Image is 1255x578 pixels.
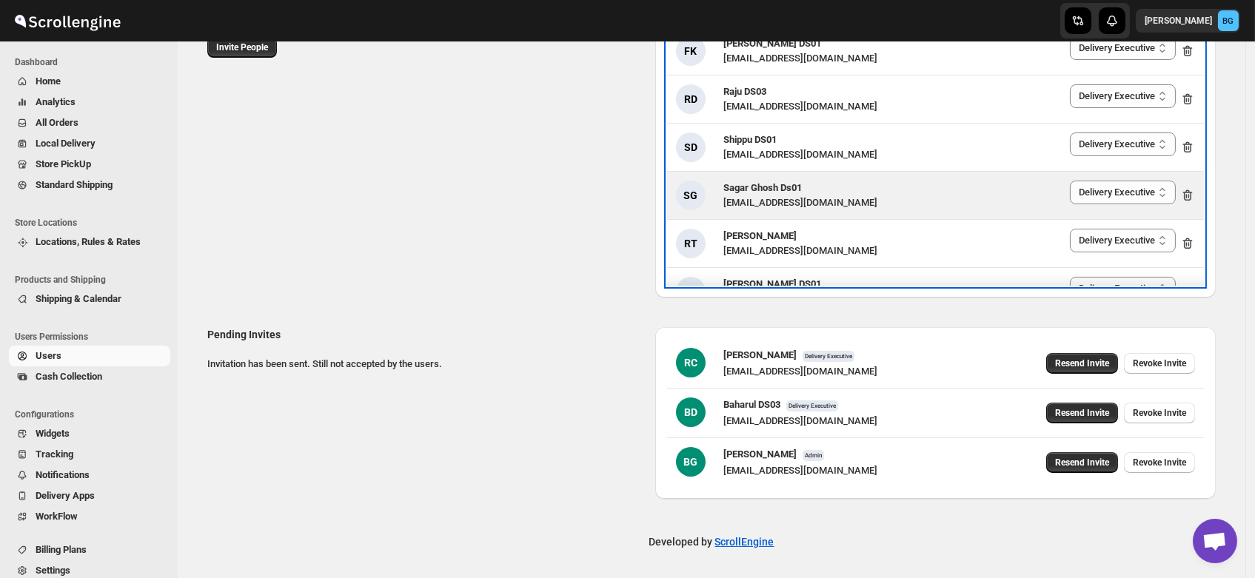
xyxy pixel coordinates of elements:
button: Cash Collection [9,366,170,387]
div: [EMAIL_ADDRESS][DOMAIN_NAME] [723,51,877,66]
span: Dashboard [15,56,170,68]
span: Products and Shipping [15,274,170,286]
span: Baharul DS03 [723,399,780,410]
span: Notifications [36,469,90,480]
div: [EMAIL_ADDRESS][DOMAIN_NAME] [723,147,877,162]
span: Delivery Executive [786,400,838,411]
button: Shipping & Calendar [9,289,170,309]
div: SD [676,132,706,162]
span: Revoke Invite [1133,357,1186,369]
button: Delivery Apps [9,485,170,506]
span: [PERSON_NAME] DS01 [723,38,821,49]
button: Locations, Rules & Rates [9,232,170,252]
div: FK [676,36,706,66]
button: Resend Invite [1046,353,1118,374]
div: BD [676,397,706,427]
div: SG [676,181,706,210]
span: Resend Invite [1055,357,1109,369]
span: Delivery Apps [36,490,95,501]
span: Configurations [15,409,170,420]
span: [PERSON_NAME] DS01 [723,278,821,289]
div: [EMAIL_ADDRESS][DOMAIN_NAME] [723,463,877,478]
span: Store Locations [15,217,170,229]
span: [PERSON_NAME] [723,448,797,460]
div: [EMAIL_ADDRESS][DOMAIN_NAME] [723,243,877,258]
span: Tracking [36,448,73,460]
span: Shippu DS01 [723,134,777,145]
span: Home [36,75,61,87]
button: Tracking [9,444,170,465]
p: Developed by [649,534,774,549]
span: Admin [803,450,824,461]
span: [PERSON_NAME] [723,230,797,241]
button: Resend Invite [1046,452,1118,473]
button: User menu [1136,9,1240,33]
span: Widgets [36,428,70,439]
span: Resend Invite [1055,407,1109,419]
span: Users [36,350,61,361]
button: Users [9,346,170,366]
span: Brajesh Giri [1218,10,1239,31]
span: Invite People [216,41,268,53]
img: ScrollEngine [12,2,123,39]
span: Settings [36,565,70,576]
button: Billing Plans [9,540,170,560]
button: Revoke Invite [1124,452,1195,473]
button: Analytics [9,92,170,112]
span: Local Delivery [36,138,96,149]
h2: Pending Invites [207,327,643,342]
span: [PERSON_NAME] [723,349,797,360]
div: RC [676,348,706,377]
button: All Orders [9,112,170,133]
p: [PERSON_NAME] [1145,15,1212,27]
span: Store PickUp [36,158,91,169]
button: Notifications [9,465,170,485]
div: [EMAIL_ADDRESS][DOMAIN_NAME] [723,99,877,114]
span: Analytics [36,96,76,107]
span: Billing Plans [36,544,87,555]
span: Users Permissions [15,331,170,343]
span: Raju DS03 [723,86,766,97]
button: Home [9,71,170,92]
div: RD [676,84,706,114]
div: AD [676,277,706,306]
button: Revoke Invite [1124,403,1195,423]
div: [EMAIL_ADDRESS][DOMAIN_NAME] [723,364,877,379]
button: Resend Invite [1046,403,1118,423]
button: WorkFlow [9,506,170,527]
span: Delivery Executive [803,351,854,362]
div: RT [676,229,706,258]
button: Widgets [9,423,170,444]
div: Open chat [1193,519,1237,563]
span: Standard Shipping [36,179,113,190]
p: Invitation has been sent. Still not accepted by the users. [207,357,643,372]
div: BG [676,447,706,477]
button: Revoke Invite [1124,353,1195,374]
span: Cash Collection [36,371,102,382]
span: Sagar Ghosh Ds01 [723,182,802,193]
div: [EMAIL_ADDRESS][DOMAIN_NAME] [723,195,877,210]
a: ScrollEngine [715,536,774,548]
span: Resend Invite [1055,457,1109,468]
button: Invite People [207,37,277,58]
text: BG [1223,16,1234,26]
span: Shipping & Calendar [36,293,121,304]
span: All Orders [36,117,78,128]
div: [EMAIL_ADDRESS][DOMAIN_NAME] [723,414,877,429]
span: WorkFlow [36,511,78,522]
span: Revoke Invite [1133,457,1186,468]
span: Locations, Rules & Rates [36,236,141,247]
span: Revoke Invite [1133,407,1186,419]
